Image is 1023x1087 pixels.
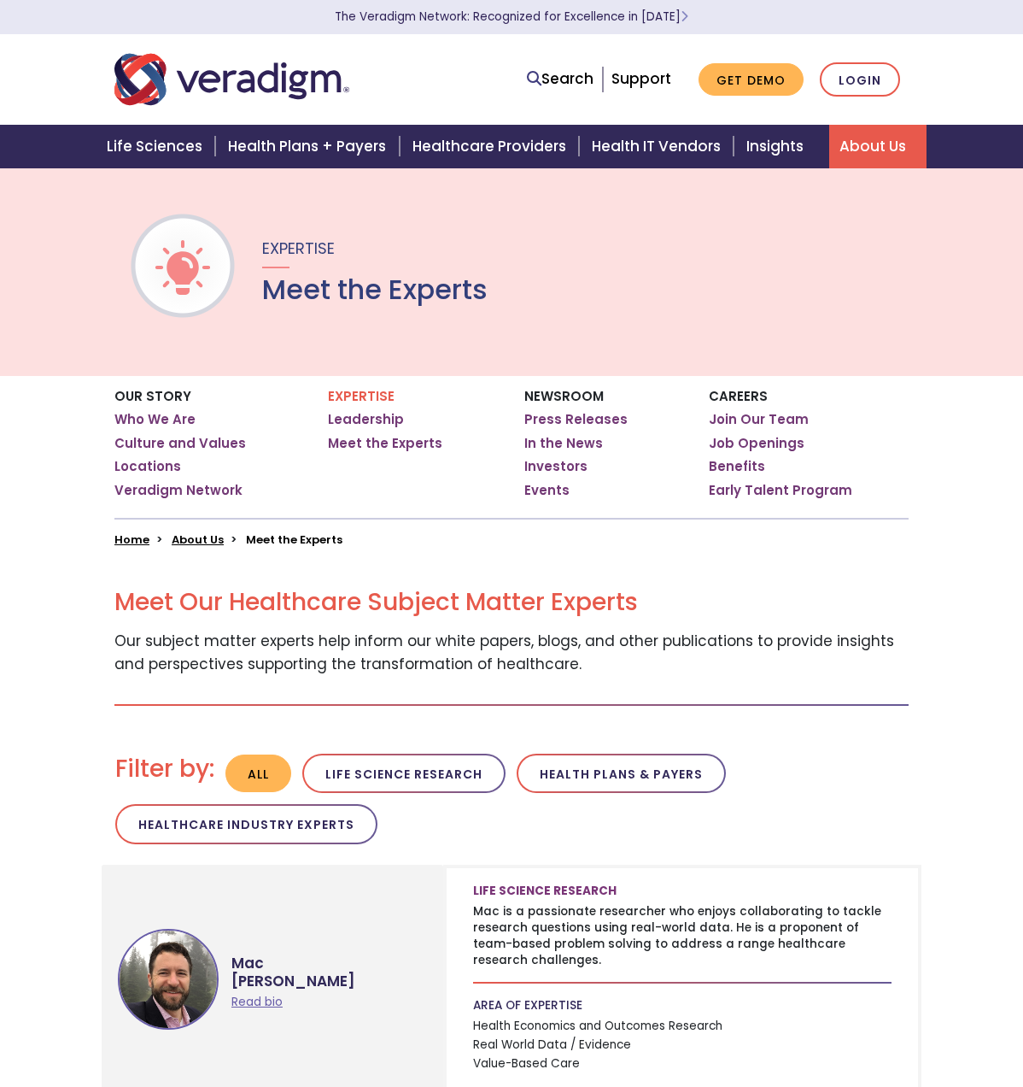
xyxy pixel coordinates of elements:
p: AREA OF EXPERTISE [473,997,891,1014]
a: Benefits [709,458,765,475]
a: Health Plans + Payers [218,125,401,168]
a: Leadership [328,411,404,428]
a: Search [527,68,593,91]
a: Early Talent Program [709,482,852,499]
a: Job Openings [709,435,804,452]
span: Mac [231,942,421,972]
a: Login [820,62,900,97]
a: Home [114,532,149,548]
a: Who We Are [114,411,196,428]
span: Real World Data / Evidence [473,1036,891,1055]
button: Life Science Research [302,754,506,794]
a: Investors [524,458,587,475]
a: Healthcare Providers [402,125,582,168]
h2: Filter by: [115,755,214,784]
button: All [225,755,291,793]
a: Health IT Vendors [582,125,736,168]
a: Veradigm Network [114,482,243,499]
button: Healthcare Industry Experts [115,804,377,844]
a: Read bio [231,994,283,1010]
p: Our subject matter experts help inform our white papers, blogs, and other publications to provide... [114,630,909,676]
span: Life Science Research [473,883,623,899]
img: Veradigm logo [114,51,349,108]
a: Life Sciences [96,125,218,168]
p: Mac is a passionate researcher who enjoys collaborating to tackle research questions using real-w... [473,903,891,968]
span: Health Economics and Outcomes Research [473,1017,891,1036]
span: Value-Based Care [473,1055,891,1073]
a: Culture and Values [114,435,246,452]
a: About Us [829,125,927,168]
span: Learn More [681,9,688,25]
button: Health Plans & Payers [517,754,726,794]
h2: Meet Our Healthcare Subject Matter Experts [114,588,909,617]
a: Join Our Team [709,411,809,428]
a: Insights [736,125,829,168]
span: [PERSON_NAME] [231,972,421,990]
span: Expertise [262,238,335,259]
a: About Us [172,532,224,548]
a: Locations [114,458,181,475]
a: Support [611,68,671,89]
a: Events [524,482,570,499]
a: Press Releases [524,411,628,428]
a: The Veradigm Network: Recognized for Excellence in [DATE]Learn More [335,9,688,25]
h1: Meet the Experts [262,273,488,306]
a: In the News [524,435,603,452]
a: Meet the Experts [328,435,442,452]
a: Get Demo [699,63,804,97]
